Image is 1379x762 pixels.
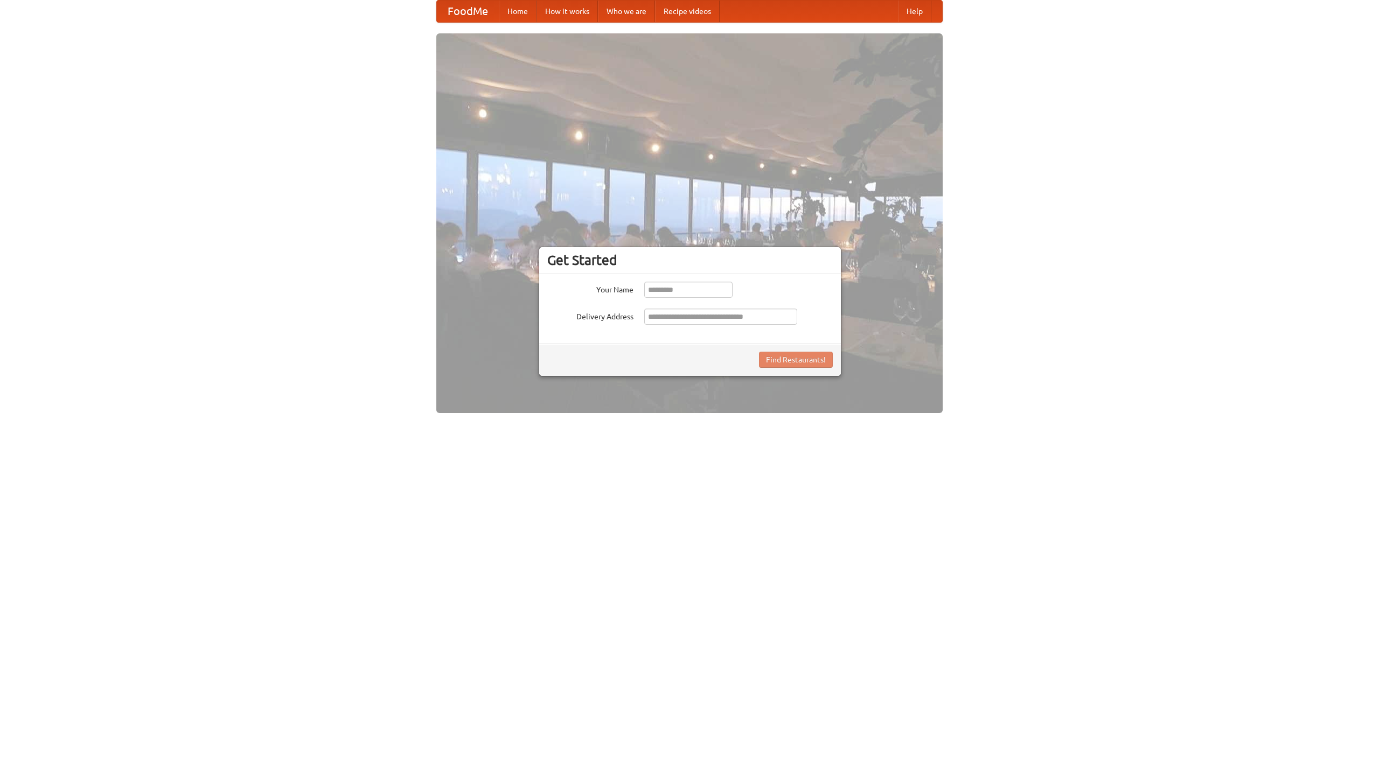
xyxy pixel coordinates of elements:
a: Help [898,1,931,22]
a: Home [499,1,537,22]
a: FoodMe [437,1,499,22]
a: How it works [537,1,598,22]
h3: Get Started [547,252,833,268]
label: Your Name [547,282,633,295]
label: Delivery Address [547,309,633,322]
button: Find Restaurants! [759,352,833,368]
a: Recipe videos [655,1,720,22]
a: Who we are [598,1,655,22]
